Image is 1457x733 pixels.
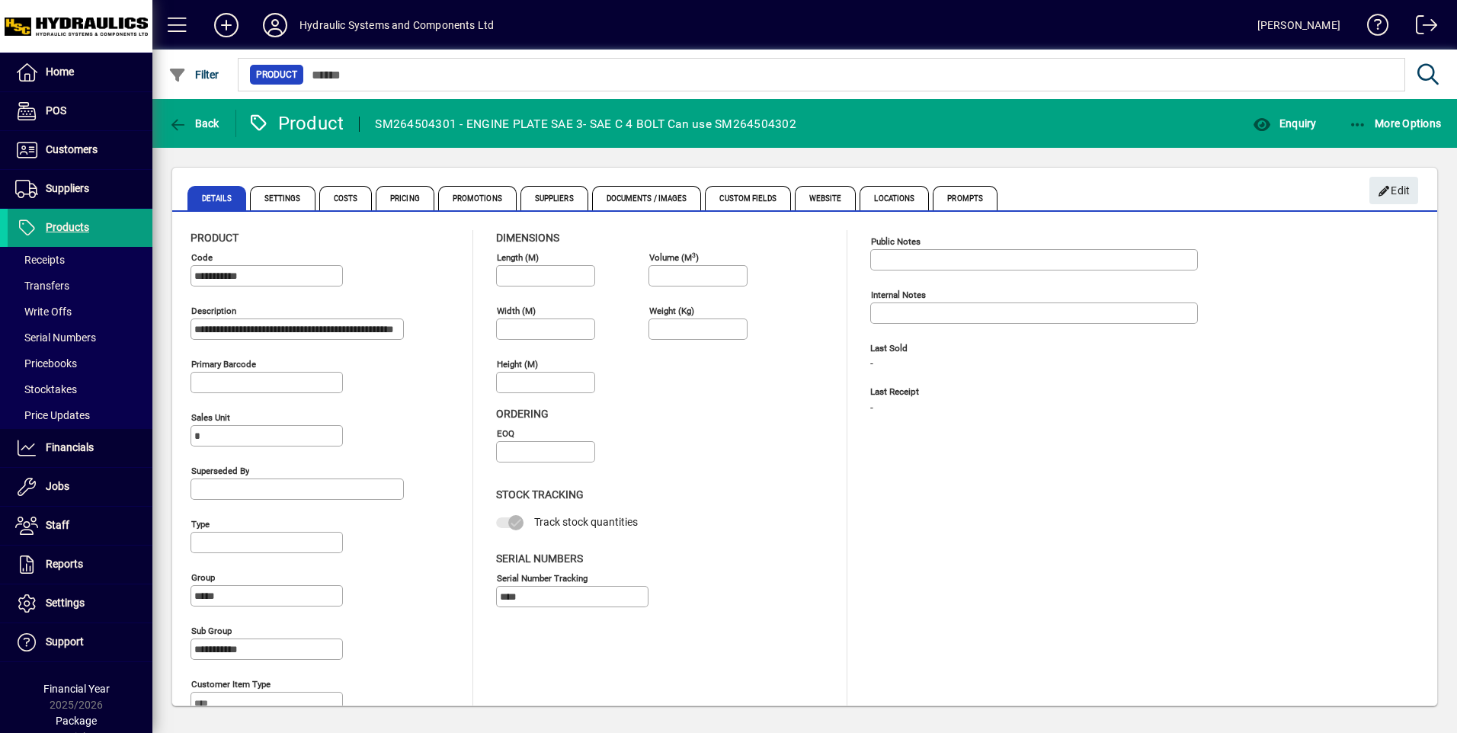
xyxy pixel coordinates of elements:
span: Package [56,715,97,727]
span: Ordering [496,408,549,420]
mat-label: Weight (Kg) [649,306,694,316]
span: Suppliers [46,182,89,194]
mat-label: Serial Number tracking [497,572,588,583]
div: Product [248,111,344,136]
mat-label: Volume (m ) [649,252,699,263]
mat-label: Type [191,519,210,530]
a: Staff [8,507,152,545]
span: POS [46,104,66,117]
span: - [870,402,873,415]
mat-label: Customer Item Type [191,679,271,690]
span: Track stock quantities [534,516,638,528]
div: SM264504301 - ENGINE PLATE SAE 3- SAE C 4 BOLT Can use SM264504302 [375,112,796,136]
span: Costs [319,186,373,210]
span: Transfers [15,280,69,292]
a: POS [8,92,152,130]
div: Hydraulic Systems and Components Ltd [299,13,494,37]
span: Staff [46,519,69,531]
a: Settings [8,584,152,623]
mat-label: EOQ [497,428,514,439]
a: Price Updates [8,402,152,428]
span: Suppliers [520,186,588,210]
a: Knowledge Base [1356,3,1389,53]
span: Custom Fields [705,186,790,210]
span: Pricebooks [15,357,77,370]
span: Promotions [438,186,517,210]
a: Customers [8,131,152,169]
span: Customers [46,143,98,155]
span: Support [46,635,84,648]
a: Jobs [8,468,152,506]
span: Stock Tracking [496,488,584,501]
span: Settings [46,597,85,609]
a: Logout [1404,3,1438,53]
div: [PERSON_NAME] [1257,13,1340,37]
span: Locations [860,186,929,210]
mat-label: Width (m) [497,306,536,316]
button: Edit [1369,177,1418,204]
a: Receipts [8,247,152,273]
app-page-header-button: Back [152,110,236,137]
button: Profile [251,11,299,39]
span: Write Offs [15,306,72,318]
mat-label: Height (m) [497,359,538,370]
span: Filter [168,69,219,81]
span: More Options [1349,117,1442,130]
mat-label: Primary barcode [191,359,256,370]
button: More Options [1345,110,1446,137]
button: Enquiry [1249,110,1320,137]
button: Filter [165,61,223,88]
span: Financial Year [43,683,110,695]
a: Write Offs [8,299,152,325]
span: Financials [46,441,94,453]
a: Pricebooks [8,350,152,376]
a: Serial Numbers [8,325,152,350]
mat-label: Superseded by [191,466,249,476]
span: Details [187,186,246,210]
a: Home [8,53,152,91]
span: Product [256,67,297,82]
mat-label: Code [191,252,213,263]
span: Product [191,232,239,244]
span: Back [168,117,219,130]
a: Suppliers [8,170,152,208]
span: Products [46,221,89,233]
span: Prompts [933,186,997,210]
a: Reports [8,546,152,584]
span: Settings [250,186,315,210]
span: Serial Numbers [15,331,96,344]
span: Reports [46,558,83,570]
mat-label: Group [191,572,215,583]
mat-label: Public Notes [871,236,921,247]
button: Add [202,11,251,39]
span: Documents / Images [592,186,702,210]
sup: 3 [692,251,696,258]
mat-label: Sub group [191,626,232,636]
span: Last Receipt [870,387,1099,397]
span: - [870,358,873,370]
mat-label: Length (m) [497,252,539,263]
a: Stocktakes [8,376,152,402]
span: Serial Numbers [496,552,583,565]
span: Home [46,66,74,78]
mat-label: Internal Notes [871,290,926,300]
span: Pricing [376,186,434,210]
button: Back [165,110,223,137]
mat-label: Sales unit [191,412,230,423]
span: Dimensions [496,232,559,244]
span: Enquiry [1253,117,1316,130]
a: Financials [8,429,152,467]
span: Jobs [46,480,69,492]
a: Transfers [8,273,152,299]
span: Edit [1378,178,1411,203]
span: Website [795,186,857,210]
span: Stocktakes [15,383,77,395]
span: Price Updates [15,409,90,421]
a: Support [8,623,152,661]
span: Receipts [15,254,65,266]
span: Last Sold [870,344,1099,354]
mat-label: Description [191,306,236,316]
